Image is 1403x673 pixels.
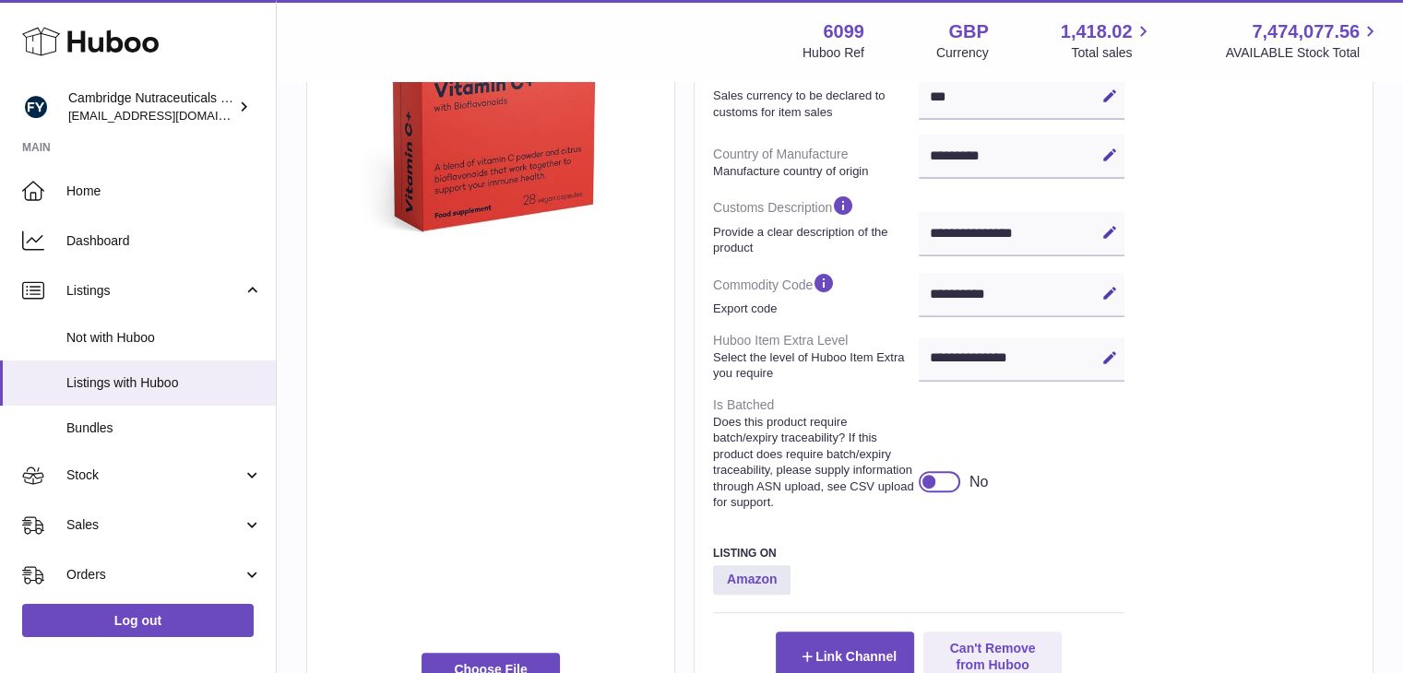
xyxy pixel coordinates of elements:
span: 7,474,077.56 [1252,19,1360,44]
div: Currency [936,44,989,62]
span: Not with Huboo [66,329,262,347]
span: AVAILABLE Stock Total [1225,44,1381,62]
span: Stock [66,466,243,484]
span: Sales [66,516,243,534]
span: Dashboard [66,232,262,250]
dt: Country of Manufacture [713,138,919,186]
dt: Huboo Item Extra Level [713,325,919,389]
span: Listings with Huboo [66,374,262,392]
span: Bundles [66,419,262,437]
a: 7,474,077.56 AVAILABLE Stock Total [1225,19,1381,62]
strong: Provide a clear description of the product [713,224,914,256]
span: Listings [66,282,243,300]
span: Orders [66,566,243,584]
strong: Select the level of Huboo Item Extra you require [713,349,914,382]
strong: Does this product require batch/expiry traceability? If this product does require batch/expiry tr... [713,414,914,511]
a: Log out [22,604,254,637]
dt: Customs Price Currency [713,51,919,127]
h3: Listing On [713,546,1124,561]
dt: Commodity Code [713,264,919,325]
strong: 6099 [823,19,864,44]
span: Home [66,183,262,200]
span: [EMAIL_ADDRESS][DOMAIN_NAME] [68,108,271,123]
dt: Is Batched [713,389,919,518]
dt: Customs Description [713,186,919,263]
strong: Sales currency to be declared to customs for item sales [713,88,914,120]
div: Cambridge Nutraceuticals Ltd [68,89,234,124]
strong: Manufacture country of origin [713,163,914,180]
strong: Export code [713,301,914,317]
div: Huboo Ref [803,44,864,62]
a: 1,418.02 Total sales [1061,19,1154,62]
span: Total sales [1071,44,1153,62]
strong: GBP [948,19,988,44]
span: 1,418.02 [1061,19,1133,44]
strong: Amazon [713,565,791,595]
img: internalAdmin-6099@internal.huboo.com [22,93,50,121]
div: No [969,472,988,492]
